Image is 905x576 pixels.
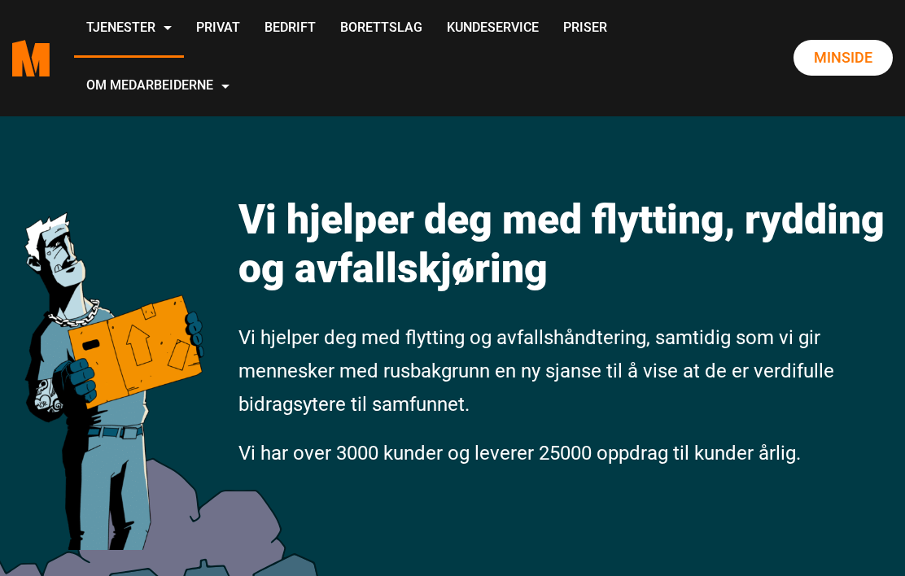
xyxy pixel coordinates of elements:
[12,159,214,550] img: medarbeiderne man icon optimized
[12,28,50,89] a: Medarbeiderne start page
[238,442,801,465] span: Vi har over 3000 kunder og leverer 25000 oppdrag til kunder årlig.
[74,58,242,116] a: Om Medarbeiderne
[794,40,893,76] a: Minside
[238,326,834,416] span: Vi hjelper deg med flytting og avfallshåndtering, samtidig som vi gir mennesker med rusbakgrunn e...
[238,195,893,293] h1: Vi hjelper deg med flytting, rydding og avfallskjøring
